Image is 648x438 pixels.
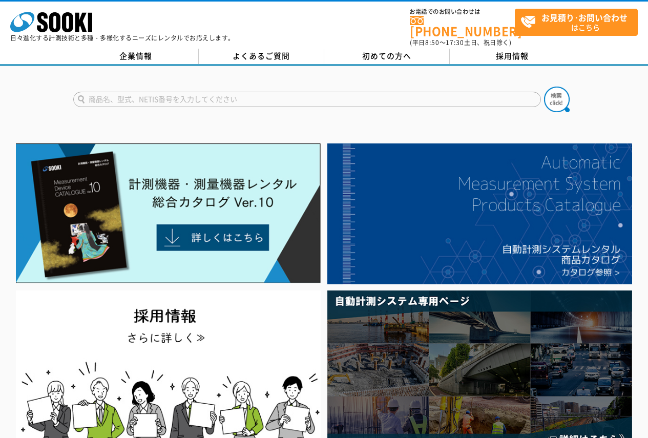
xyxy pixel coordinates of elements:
[515,9,638,36] a: お見積り･お問い合わせはこちら
[410,38,511,47] span: (平日 ～ 土日、祝日除く)
[520,9,637,35] span: はこちら
[10,35,235,41] p: 日々進化する計測技術と多種・多様化するニーズにレンタルでお応えします。
[425,38,440,47] span: 8:50
[199,49,324,64] a: よくあるご質問
[327,143,632,284] img: 自動計測システムカタログ
[410,9,515,15] span: お電話でのお問い合わせは
[541,11,628,24] strong: お見積り･お問い合わせ
[446,38,464,47] span: 17:30
[73,49,199,64] a: 企業情報
[362,50,411,61] span: 初めての方へ
[450,49,575,64] a: 採用情報
[544,87,570,112] img: btn_search.png
[16,143,321,283] img: Catalog Ver10
[410,16,515,37] a: [PHONE_NUMBER]
[73,92,541,107] input: 商品名、型式、NETIS番号を入力してください
[324,49,450,64] a: 初めての方へ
